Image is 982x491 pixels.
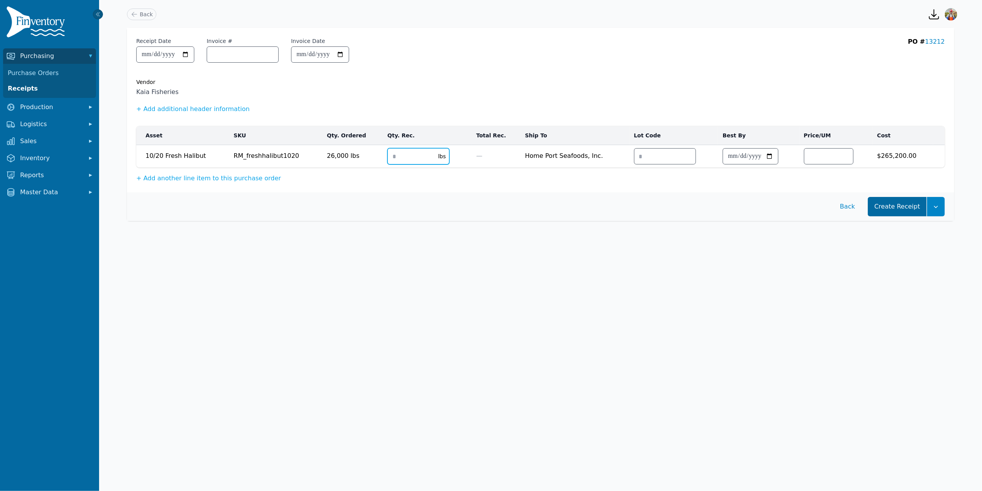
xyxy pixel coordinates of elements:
[383,126,471,145] th: Qty. Rec.
[20,188,82,197] span: Master Data
[476,152,482,159] span: —
[3,133,96,149] button: Sales
[3,168,96,183] button: Reports
[5,65,94,81] a: Purchase Orders
[3,99,96,115] button: Production
[471,126,520,145] th: Total Rec.
[799,126,873,145] th: Price/UM
[20,51,82,61] span: Purchasing
[718,126,799,145] th: Best By
[20,171,82,180] span: Reports
[833,197,862,216] button: Back
[872,126,933,145] th: Cost
[20,154,82,163] span: Inventory
[520,126,629,145] th: Ship To
[525,148,624,161] span: Home Port Seafoods, Inc.
[3,116,96,132] button: Logistics
[20,137,82,146] span: Sales
[868,197,927,216] button: Create Receipt
[5,81,94,96] a: Receipts
[322,126,383,145] th: Qty. Ordered
[291,37,325,45] label: Invoice Date
[207,37,232,45] label: Invoice #
[127,9,156,20] a: Back
[925,37,945,46] a: 13212
[136,104,250,114] button: + Add additional header information
[136,37,171,45] label: Receipt Date
[6,6,68,41] img: Finventory
[136,78,945,86] div: Vendor
[435,152,449,160] div: lbs
[327,148,378,161] span: 26,000 lbs
[629,126,718,145] th: Lot Code
[20,120,82,129] span: Logistics
[136,126,229,145] th: Asset
[229,126,322,145] th: SKU
[945,8,957,21] img: Sera Wheeler
[3,185,96,200] button: Master Data
[20,103,82,112] span: Production
[146,148,225,161] span: 10/20 Fresh Halibut
[3,151,96,166] button: Inventory
[877,148,929,161] span: $265,200.00
[3,48,96,64] button: Purchasing
[136,174,281,183] button: + Add another line item to this purchase order
[229,145,322,168] td: RM_freshhalibut1020
[908,38,925,45] span: PO #
[136,87,945,97] span: Kaia Fisheries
